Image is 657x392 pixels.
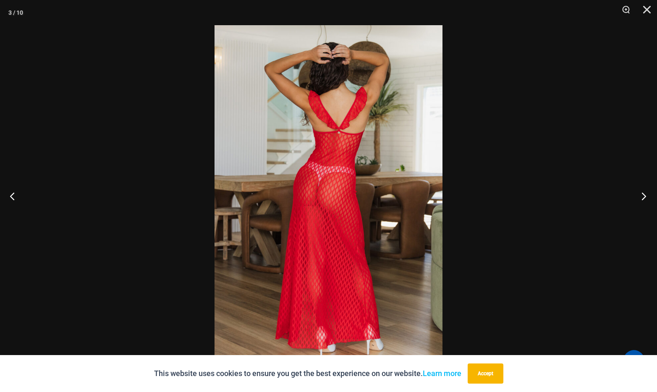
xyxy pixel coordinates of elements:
[154,367,461,380] p: This website uses cookies to ensure you get the best experience on our website.
[468,363,503,384] button: Accept
[626,175,657,217] button: Next
[215,25,442,367] img: Sometimes Red 587 Dress 04
[423,369,461,378] a: Learn more
[8,6,23,19] div: 3 / 10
